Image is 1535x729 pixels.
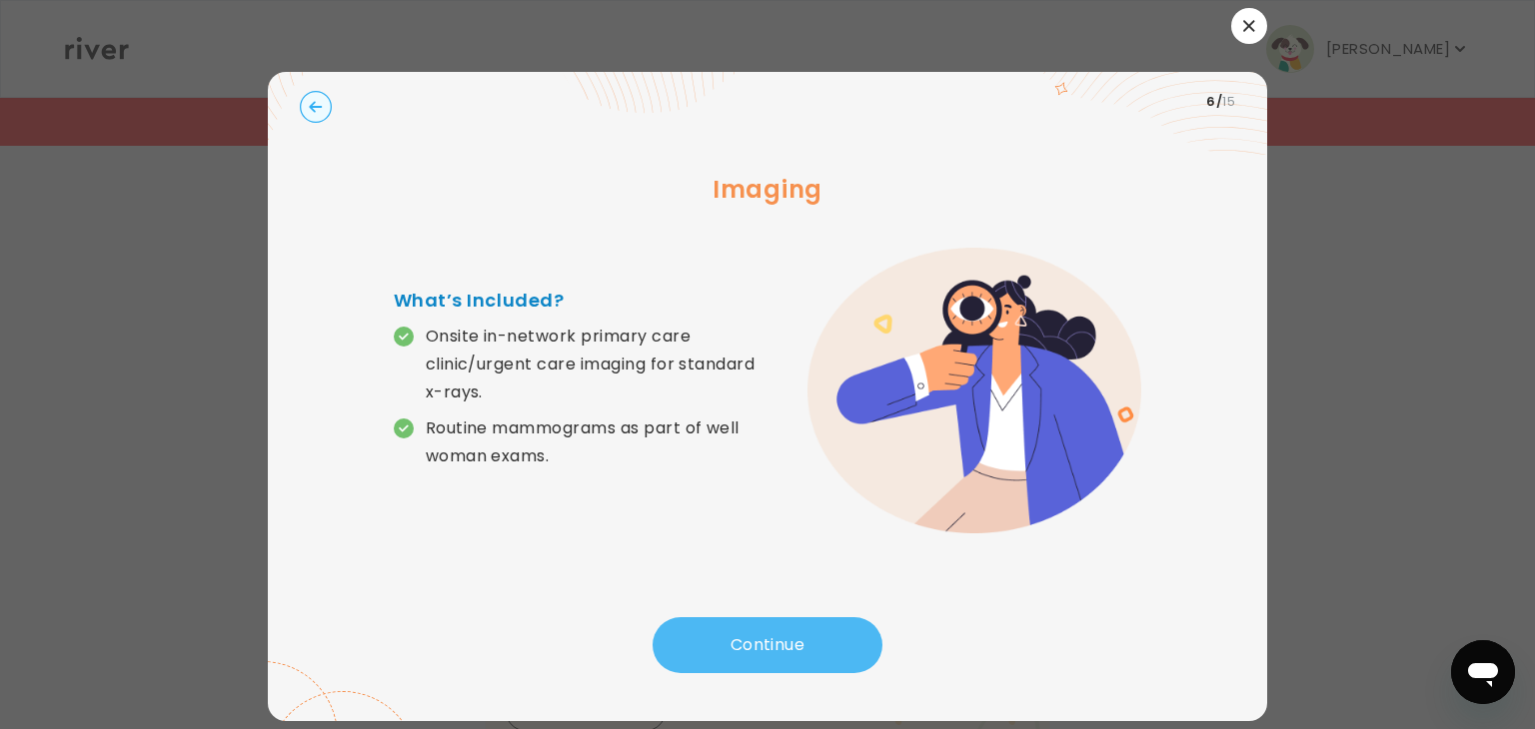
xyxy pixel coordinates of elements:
p: Routine mammograms as part of well woman exams. [426,414,767,470]
h3: Imaging [300,172,1235,208]
iframe: Button to launch messaging window [1451,640,1515,704]
p: Onsite in-network primary care clinic/urgent care imaging for standard x-rays. [426,323,767,406]
button: Continue [653,617,882,673]
h4: What’s Included? [394,287,767,315]
img: error graphic [807,248,1141,533]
